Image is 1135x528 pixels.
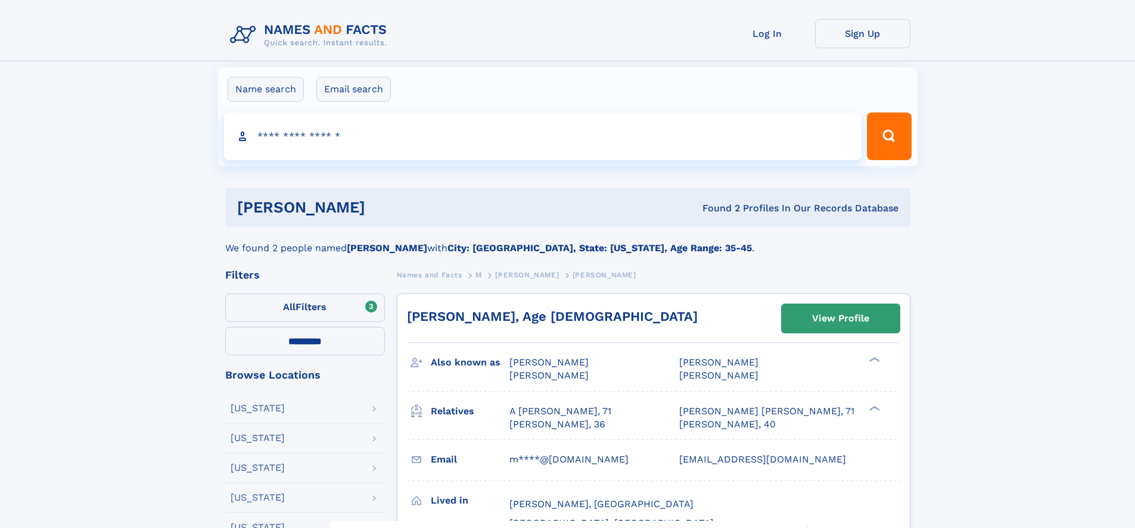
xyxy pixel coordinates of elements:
[573,271,636,279] span: [PERSON_NAME]
[679,357,758,368] span: [PERSON_NAME]
[228,77,304,102] label: Name search
[509,405,611,418] a: A [PERSON_NAME], 71
[475,271,482,279] span: M
[407,309,698,324] a: [PERSON_NAME], Age [DEMOGRAPHIC_DATA]
[224,113,862,160] input: search input
[431,352,509,373] h3: Also known as
[679,370,758,381] span: [PERSON_NAME]
[495,267,559,282] a: [PERSON_NAME]
[679,454,846,465] span: [EMAIL_ADDRESS][DOMAIN_NAME]
[679,418,776,431] a: [PERSON_NAME], 40
[447,242,752,254] b: City: [GEOGRAPHIC_DATA], State: [US_STATE], Age Range: 35-45
[782,304,900,333] a: View Profile
[475,267,482,282] a: M
[316,77,391,102] label: Email search
[679,405,854,418] a: [PERSON_NAME] [PERSON_NAME], 71
[534,202,898,215] div: Found 2 Profiles In Our Records Database
[225,227,910,255] div: We found 2 people named with .
[812,305,869,332] div: View Profile
[866,356,881,364] div: ❯
[397,267,462,282] a: Names and Facts
[225,19,397,51] img: Logo Names and Facts
[347,242,427,254] b: [PERSON_NAME]
[225,370,385,380] div: Browse Locations
[237,200,534,215] h1: [PERSON_NAME]
[509,498,694,510] span: [PERSON_NAME], [GEOGRAPHIC_DATA]
[231,404,285,413] div: [US_STATE]
[867,113,911,160] button: Search Button
[231,433,285,443] div: [US_STATE]
[231,493,285,502] div: [US_STATE]
[431,401,509,421] h3: Relatives
[431,490,509,511] h3: Lived in
[431,449,509,470] h3: Email
[509,370,589,381] span: [PERSON_NAME]
[283,301,296,313] span: All
[495,271,559,279] span: [PERSON_NAME]
[225,293,385,322] label: Filters
[509,357,589,368] span: [PERSON_NAME]
[720,19,815,48] a: Log In
[231,463,285,473] div: [US_STATE]
[225,270,385,280] div: Filters
[866,404,881,412] div: ❯
[509,418,605,431] a: [PERSON_NAME], 36
[815,19,910,48] a: Sign Up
